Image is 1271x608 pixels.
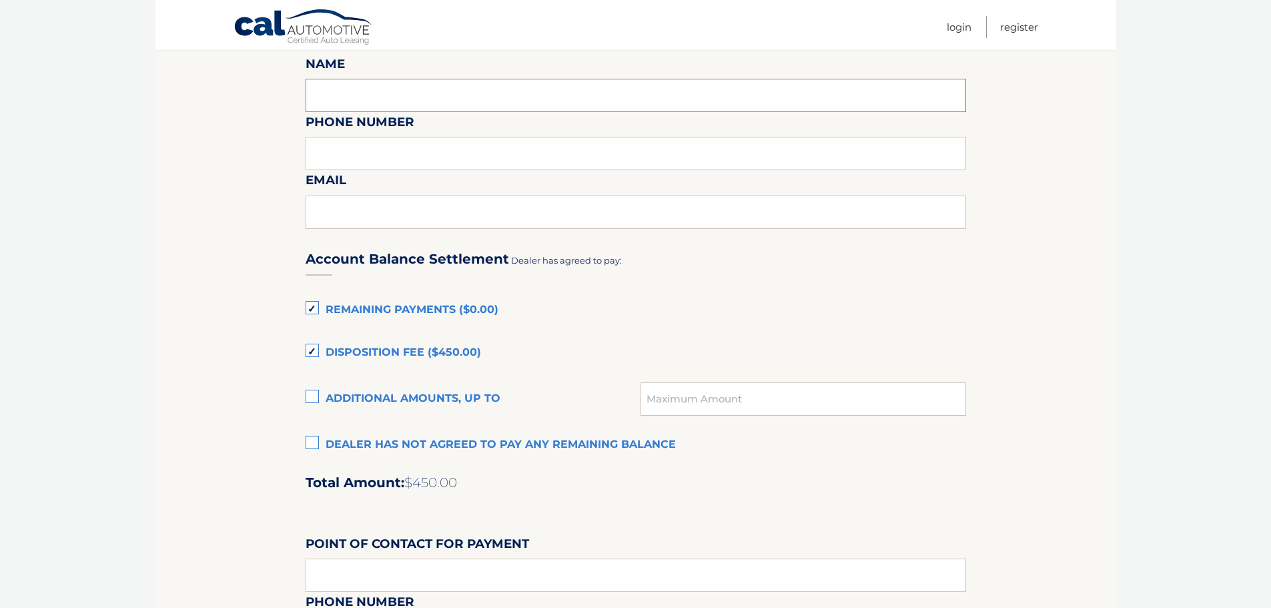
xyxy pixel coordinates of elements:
label: Point of Contact for Payment [306,534,529,559]
h2: Total Amount: [306,475,966,491]
h3: Account Balance Settlement [306,251,509,268]
label: Email [306,170,346,195]
label: Additional amounts, up to [306,386,641,412]
a: Cal Automotive [234,9,374,47]
label: Name [306,54,345,79]
label: Dealer has not agreed to pay any remaining balance [306,432,966,459]
span: $450.00 [404,475,457,491]
a: Register [1000,16,1038,38]
span: Dealer has agreed to pay: [511,255,622,266]
input: Maximum Amount [641,382,965,416]
label: Remaining Payments ($0.00) [306,297,966,324]
a: Login [947,16,971,38]
label: Disposition Fee ($450.00) [306,340,966,366]
label: Phone Number [306,112,414,137]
